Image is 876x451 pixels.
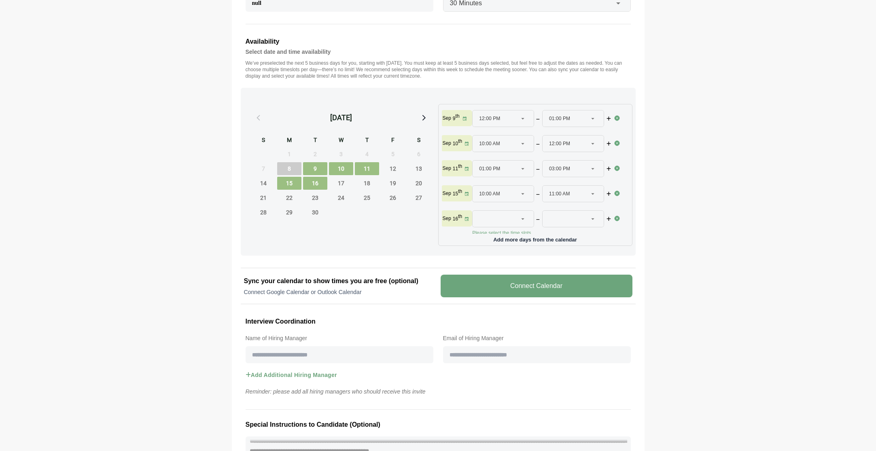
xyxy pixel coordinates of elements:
[277,136,301,146] div: M
[329,136,353,146] div: W
[443,140,451,146] p: Sep
[241,387,636,396] p: Reminder: please add all hiring managers who should receive this invite
[381,136,405,146] div: F
[458,188,462,194] sup: th
[381,148,405,161] span: Friday, September 5, 2025
[453,116,456,121] strong: 9
[355,191,379,204] span: Thursday, September 25, 2025
[407,177,431,190] span: Saturday, September 20, 2025
[277,177,301,190] span: Monday, September 15, 2025
[303,148,327,161] span: Tuesday, September 2, 2025
[277,162,301,175] span: Monday, September 8, 2025
[330,112,352,123] div: [DATE]
[329,177,353,190] span: Wednesday, September 17, 2025
[246,363,337,387] button: Add Additional Hiring Manager
[443,165,451,172] p: Sep
[244,276,436,286] h2: Sync your calendar to show times you are free (optional)
[479,161,500,177] span: 01:00 PM
[246,47,631,57] h4: Select date and time availability
[246,333,433,343] label: Name of Hiring Manager
[277,206,301,219] span: Monday, September 29, 2025
[246,316,631,327] h3: Interview Coordination
[479,110,500,127] span: 12:00 PM
[303,136,327,146] div: T
[251,191,276,204] span: Sunday, September 21, 2025
[472,230,614,236] p: Please select the time slots.
[549,186,570,202] span: 11:00 AM
[442,234,629,242] p: Add more days from the calendar
[303,206,327,219] span: Tuesday, September 30, 2025
[244,288,436,296] p: Connect Google Calendar or Outlook Calendar
[443,190,451,197] p: Sep
[456,113,460,119] sup: th
[458,138,462,144] sup: th
[329,148,353,161] span: Wednesday, September 3, 2025
[303,177,327,190] span: Tuesday, September 16, 2025
[355,162,379,175] span: Thursday, September 11, 2025
[549,110,570,127] span: 01:00 PM
[303,162,327,175] span: Tuesday, September 9, 2025
[277,191,301,204] span: Monday, September 22, 2025
[355,177,379,190] span: Thursday, September 18, 2025
[407,191,431,204] span: Saturday, September 27, 2025
[443,333,631,343] label: Email of Hiring Manager
[303,191,327,204] span: Tuesday, September 23, 2025
[381,162,405,175] span: Friday, September 12, 2025
[441,275,632,297] v-button: Connect Calendar
[458,163,462,169] sup: th
[246,36,631,47] h3: Availability
[549,136,570,152] span: 12:00 PM
[479,136,500,152] span: 10:00 AM
[407,148,431,161] span: Saturday, September 6, 2025
[407,136,431,146] div: S
[443,115,451,121] p: Sep
[355,136,379,146] div: T
[453,166,458,172] strong: 11
[251,206,276,219] span: Sunday, September 28, 2025
[355,148,379,161] span: Thursday, September 4, 2025
[251,177,276,190] span: Sunday, September 14, 2025
[407,162,431,175] span: Saturday, September 13, 2025
[251,162,276,175] span: Sunday, September 7, 2025
[329,162,353,175] span: Wednesday, September 10, 2025
[549,161,570,177] span: 03:00 PM
[277,148,301,161] span: Monday, September 1, 2025
[329,191,353,204] span: Wednesday, September 24, 2025
[453,216,458,222] strong: 16
[251,136,276,146] div: S
[443,215,451,222] p: Sep
[479,186,500,202] span: 10:00 AM
[453,141,458,146] strong: 10
[453,191,458,197] strong: 15
[246,419,631,430] h3: Special Instructions to Candidate (Optional)
[381,177,405,190] span: Friday, September 19, 2025
[458,214,462,219] sup: th
[246,60,631,79] p: We’ve preselected the next 5 business days for you, starting with [DATE]. You must keep at least ...
[381,191,405,204] span: Friday, September 26, 2025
